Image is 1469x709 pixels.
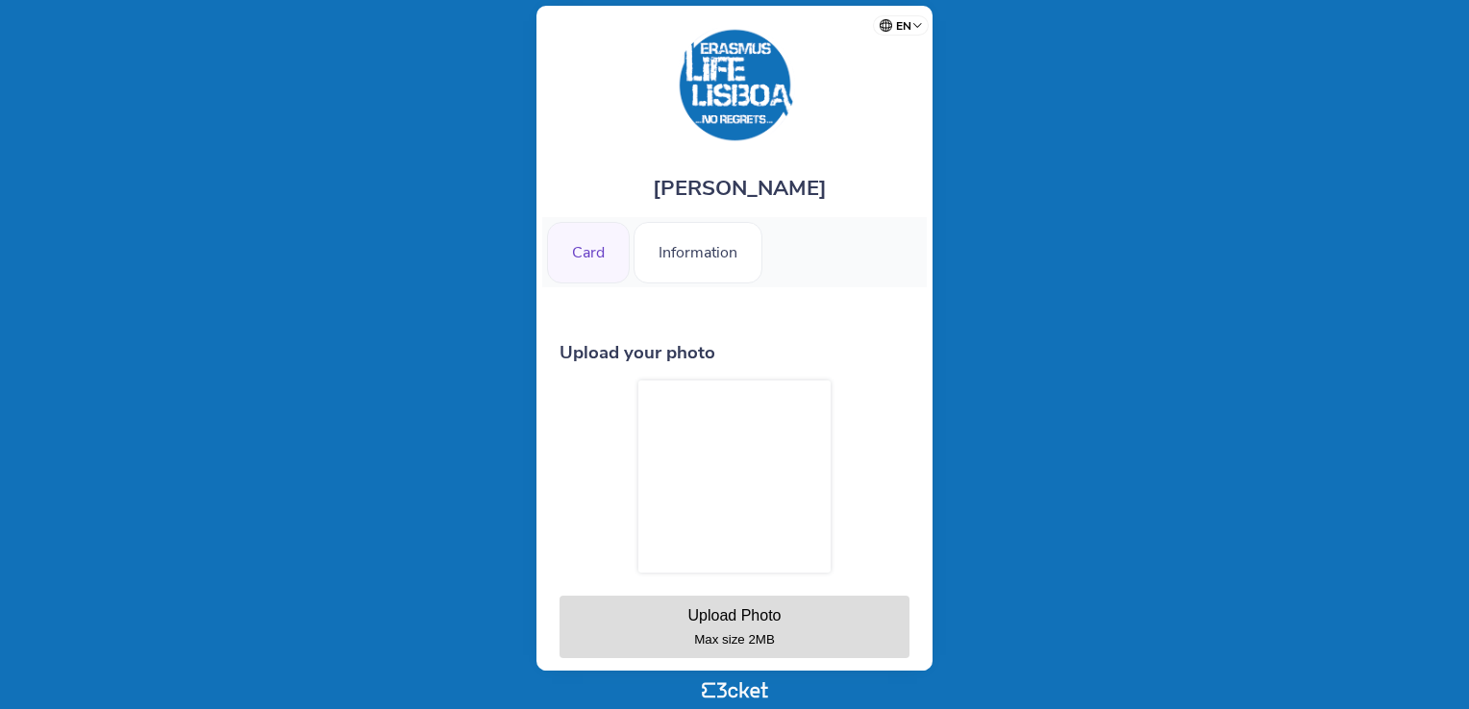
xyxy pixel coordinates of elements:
a: Information [634,240,762,261]
span: [PERSON_NAME] [653,174,827,203]
div: Information [634,222,762,283]
h3: Upload your photo [560,340,909,365]
img: Erasmus Life Lisboa Card 2025 [675,25,795,145]
a: Card [547,240,630,261]
div: Card [547,222,630,283]
button: Upload Photo Max size 2MB [560,596,909,658]
small: Max size 2MB [694,632,775,647]
div: Upload Photo [688,607,782,623]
